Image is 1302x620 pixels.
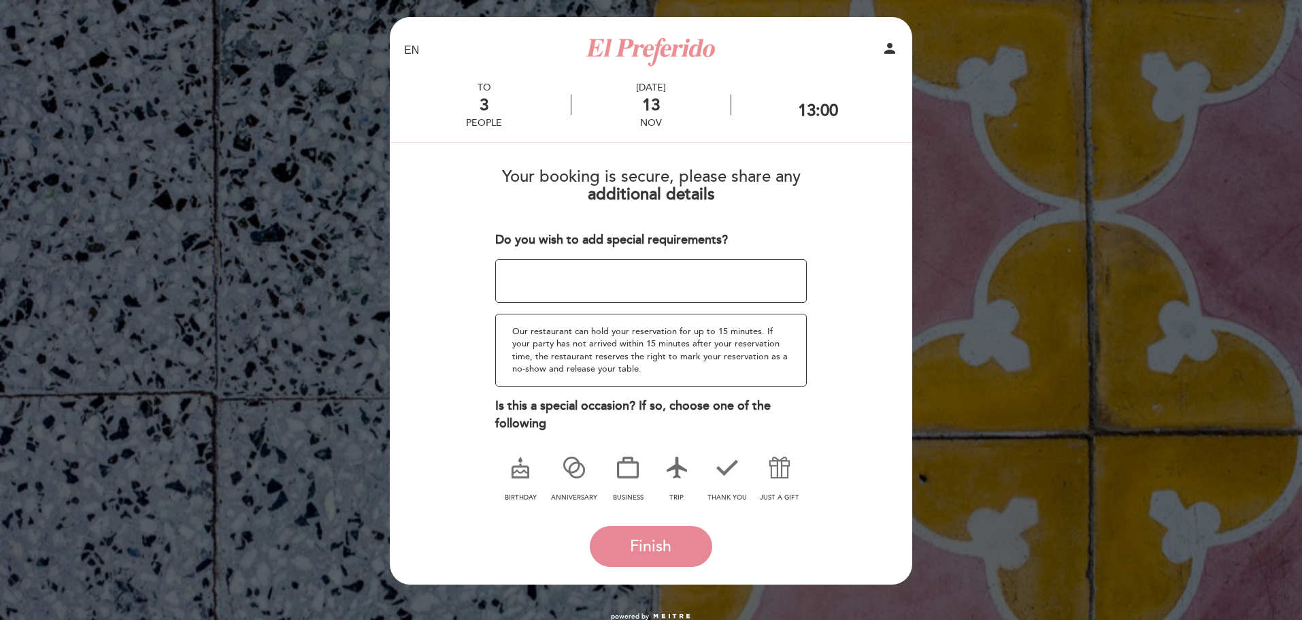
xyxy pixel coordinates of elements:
span: trip [669,493,684,502]
span: Finish [630,537,671,556]
span: Your booking is secure, please share any [502,167,801,186]
div: 13:00 [798,101,838,120]
span: birthday [505,493,537,502]
div: TO [466,82,502,93]
div: Is this a special occasion? If so, choose one of the following [495,397,807,432]
div: Nov [571,117,730,129]
div: Do you wish to add special requirements? [495,231,807,249]
div: 3 [466,95,502,115]
b: additional details [588,184,715,204]
i: person [882,40,898,56]
span: anniversary [551,493,597,502]
div: 13 [571,95,730,115]
button: person [882,40,898,61]
span: thank you [707,493,747,502]
button: Finish [590,526,712,567]
span: just a gift [760,493,799,502]
span: business [613,493,644,502]
img: MEITRE [652,613,691,620]
a: El Preferido [566,32,736,69]
div: [DATE] [571,82,730,93]
div: Our restaurant can hold your reservation for up to 15 minutes. If your party has not arrived with... [495,314,807,387]
div: people [466,117,502,129]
